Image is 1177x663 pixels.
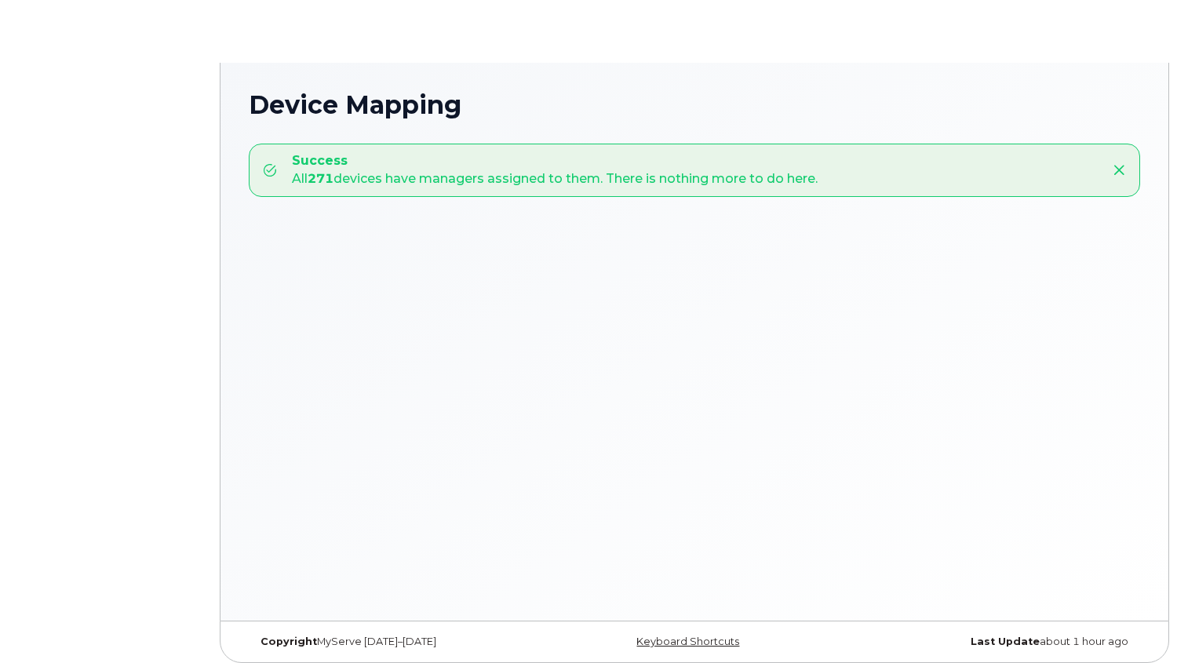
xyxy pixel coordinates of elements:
strong: Last Update [971,636,1040,647]
div: about 1 hour ago [843,636,1140,648]
strong: Success [292,153,348,168]
a: Keyboard Shortcuts [636,636,739,647]
h1: Device Mapping [249,91,1140,118]
strong: 271 [308,171,333,186]
div: MyServe [DATE]–[DATE] [249,636,546,648]
div: All devices have managers assigned to them. There is nothing more to do here. [292,170,818,188]
strong: Copyright [261,636,317,647]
